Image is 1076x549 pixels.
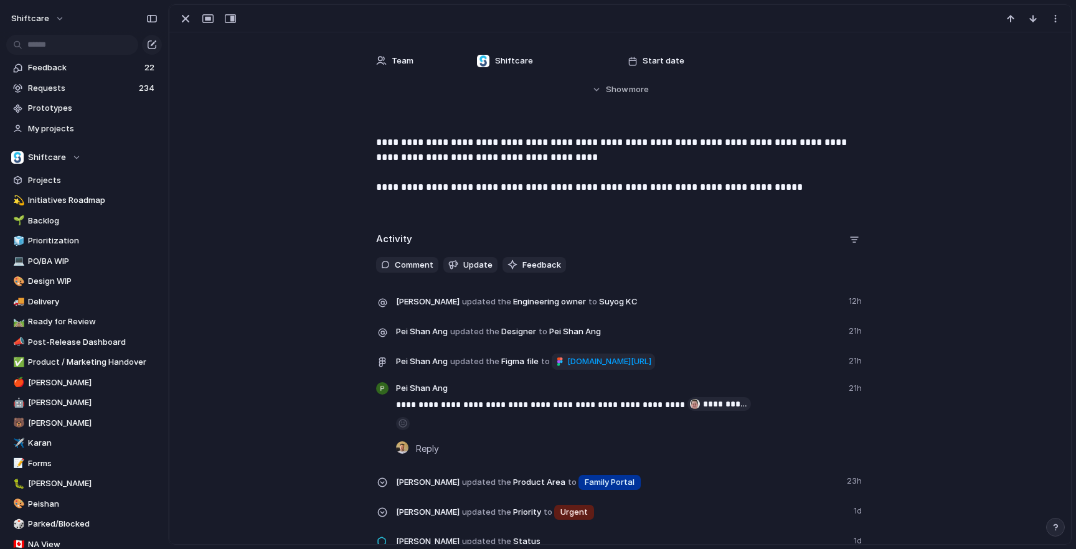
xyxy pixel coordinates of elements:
span: Priority [396,502,846,521]
button: 🛤️ [11,316,24,328]
button: 🐛 [11,477,24,490]
button: ✈️ [11,437,24,449]
span: Suyog KC [599,296,638,308]
span: updated the [462,506,511,518]
button: Feedback [503,257,566,273]
span: updated the [462,535,511,548]
span: to [588,296,597,308]
button: shiftcare [6,9,71,29]
span: Team [392,55,413,67]
button: 📣 [11,336,24,349]
span: 23h [847,472,864,487]
a: Prototypes [6,99,162,118]
div: 🚚 [13,294,22,309]
span: Start date [643,55,684,67]
span: Parked/Blocked [28,518,158,530]
span: 22 [144,62,157,74]
span: Engineering owner [396,293,841,310]
a: 📣Post-Release Dashboard [6,333,162,352]
a: 🐻[PERSON_NAME] [6,414,162,433]
span: updated the [450,355,499,368]
div: 📣 [13,335,22,349]
span: Figma file [396,352,841,370]
button: 🚚 [11,296,24,308]
button: 🍎 [11,377,24,389]
div: ✅ [13,355,22,370]
button: ✅ [11,356,24,368]
a: 🐛[PERSON_NAME] [6,474,162,493]
a: [DOMAIN_NAME][URL] [552,354,655,370]
span: Comment [395,259,433,271]
button: Showmore [376,78,864,101]
span: My projects [28,123,158,135]
span: [DOMAIN_NAME][URL] [567,355,651,368]
button: Update [443,257,498,273]
span: Show [606,83,628,96]
span: Karan [28,437,158,449]
div: 🎲 [13,517,22,532]
span: 21h [849,322,864,337]
a: 🎨Peishan [6,495,162,514]
span: to [539,326,547,338]
a: ✈️Karan [6,434,162,453]
div: ✈️ [13,436,22,451]
div: 🎲Parked/Blocked [6,515,162,533]
span: Design WIP [28,275,158,288]
button: Shiftcare [6,148,162,167]
button: 🐻 [11,417,24,429]
span: Shiftcare [28,151,66,164]
a: 🎨Design WIP [6,272,162,291]
span: Family Portal [585,476,635,489]
a: 🛤️Ready for Review [6,312,162,331]
span: 21h [849,352,864,367]
button: Comment [376,257,438,273]
div: 🍎 [13,375,22,390]
span: Ready for Review [28,316,158,328]
span: [PERSON_NAME] [28,477,158,490]
div: 💫Initiatives Roadmap [6,191,162,210]
button: 🤖 [11,396,24,409]
span: updated the [462,296,511,308]
span: 12h [849,293,864,307]
a: 🚚Delivery [6,293,162,311]
div: 🌱 [13,213,22,228]
a: 💻PO/BA WIP [6,252,162,271]
span: [PERSON_NAME] [396,476,460,489]
div: 🛤️ [13,315,22,329]
span: [PERSON_NAME] [28,417,158,429]
span: Pei Shan Ang [396,382,448,395]
a: 🤖[PERSON_NAME] [6,393,162,412]
span: [PERSON_NAME] [396,506,460,518]
span: [PERSON_NAME] [396,535,460,548]
span: Prototypes [28,102,158,115]
span: updated the [462,476,511,489]
button: 🎲 [11,518,24,530]
span: 1d [854,532,864,547]
span: 1d [854,502,864,517]
span: Requests [28,82,135,95]
a: 📝Forms [6,454,162,473]
button: 🎨 [11,275,24,288]
button: 🌱 [11,215,24,227]
div: 🐛 [13,477,22,491]
div: 📝 [13,456,22,471]
span: [PERSON_NAME] [396,296,460,308]
a: ✅Product / Marketing Handover [6,353,162,372]
a: 🍎[PERSON_NAME] [6,373,162,392]
a: 🧊Prioritization [6,232,162,250]
span: to [541,355,550,368]
span: Shiftcare [495,55,533,67]
button: 📝 [11,457,24,470]
span: Reply [416,441,439,455]
span: 234 [139,82,157,95]
a: Projects [6,171,162,190]
span: 21h [849,382,864,395]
